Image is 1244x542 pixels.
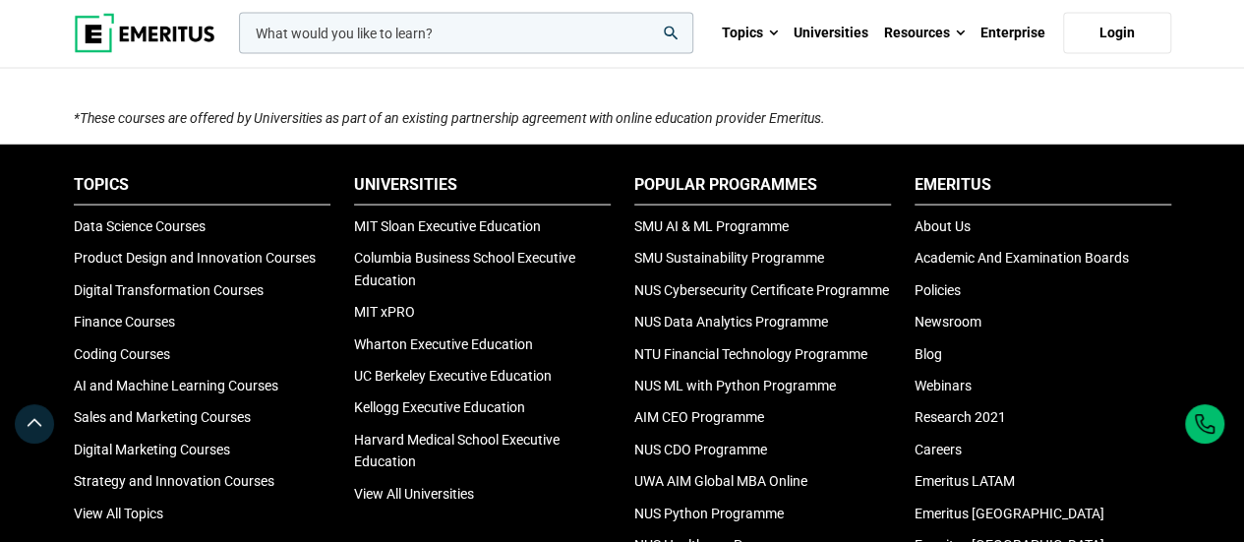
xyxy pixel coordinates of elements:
a: Emeritus [GEOGRAPHIC_DATA] [915,506,1104,521]
a: AI and Machine Learning Courses [74,378,278,393]
a: Finance Courses [74,314,175,330]
a: SMU AI & ML Programme [634,218,789,234]
a: NUS Cybersecurity Certificate Programme [634,282,889,298]
input: woocommerce-product-search-field-0 [239,13,693,54]
a: MIT xPRO [354,304,415,320]
a: View All Universities [354,486,474,502]
a: About Us [915,218,971,234]
a: NUS Data Analytics Programme [634,314,828,330]
a: View All Topics [74,506,163,521]
a: NUS Python Programme [634,506,784,521]
a: Coding Courses [74,346,170,362]
a: Data Science Courses [74,218,206,234]
a: UWA AIM Global MBA Online [634,473,807,489]
a: NTU Financial Technology Programme [634,346,867,362]
a: Digital Marketing Courses [74,442,230,457]
a: Research 2021 [915,409,1006,425]
a: Digital Transformation Courses [74,282,264,298]
a: Login [1063,13,1171,54]
a: Webinars [915,378,972,393]
a: Newsroom [915,314,981,330]
a: UC Berkeley Executive Education [354,368,552,384]
a: Academic And Examination Boards [915,250,1129,266]
a: Emeritus LATAM [915,473,1015,489]
a: MIT Sloan Executive Education [354,218,541,234]
a: Blog [915,346,942,362]
a: AIM CEO Programme [634,409,764,425]
a: Harvard Medical School Executive Education [354,432,560,469]
a: SMU Sustainability Programme [634,250,824,266]
i: *These courses are offered by Universities as part of an existing partnership agreement with onli... [74,110,825,126]
a: Strategy and Innovation Courses [74,473,274,489]
a: Policies [915,282,961,298]
a: NUS ML with Python Programme [634,378,836,393]
a: Careers [915,442,962,457]
a: Columbia Business School Executive Education [354,250,575,287]
a: Product Design and Innovation Courses [74,250,316,266]
a: NUS CDO Programme [634,442,767,457]
a: Sales and Marketing Courses [74,409,251,425]
a: Wharton Executive Education [354,336,533,352]
a: Kellogg Executive Education [354,399,525,415]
